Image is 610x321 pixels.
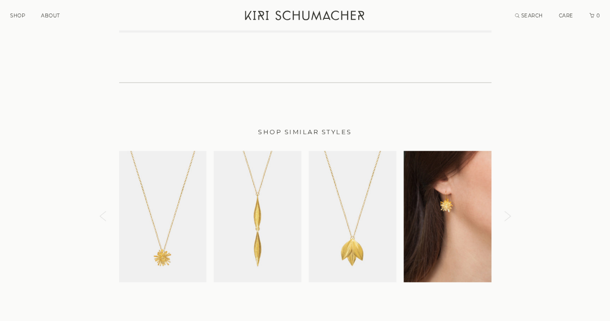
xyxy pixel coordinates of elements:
a: ABOUT [41,13,60,19]
a: Cart [589,13,601,19]
a: Athena Necklace - 22ct Gold Plate [309,151,396,283]
a: Mt Cook Lily Necklace - Simple | 22ct Gold Plate [119,151,207,283]
a: Mt Cook Lily Earrings - Hooks | 22ct Gold Plate [404,151,491,283]
a: SHOP [10,13,25,19]
span: SEARCH [521,13,543,19]
a: Kiri Schumacher Home [239,5,372,29]
a: Search [515,13,543,19]
span: 0 [596,13,600,19]
a: CARE [559,13,573,19]
h3: SHOP SIMILAR STYLES [119,126,491,137]
a: Karohirohi Necklace - 22ct Gold Plate [214,151,301,283]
